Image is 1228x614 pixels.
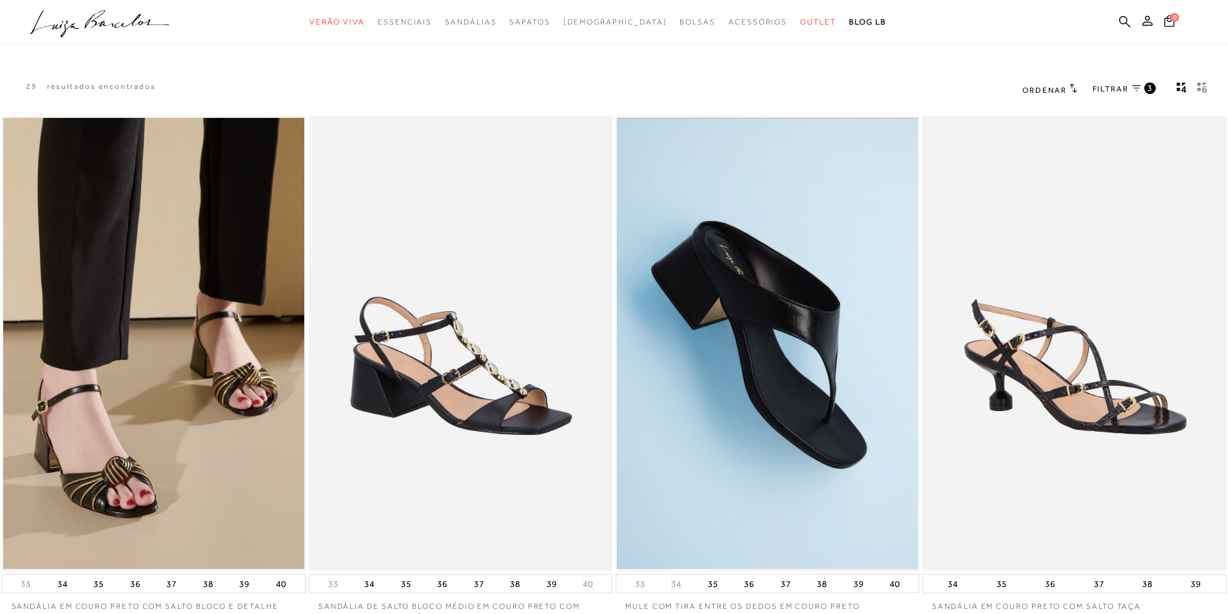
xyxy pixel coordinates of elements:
img: SANDÁLIA EM COURO PRETO COM SALTO BLOCO E DETALHE DOURADO [3,118,304,570]
button: 34 [667,578,685,590]
button: 36 [740,575,758,593]
span: Essenciais [378,17,432,26]
img: MULE COM TIRA ENTRE OS DEDOS EM COURO PRETO [617,118,918,570]
button: 37 [1090,575,1108,593]
span: Acessórios [728,17,787,26]
span: 3 [1147,82,1153,93]
button: 34 [54,575,72,593]
a: MULE COM TIRA ENTRE OS DEDOS EM COURO PRETO [616,593,919,612]
button: 34 [944,575,962,593]
button: 36 [126,575,144,593]
button: Mostrar 4 produtos por linha [1173,81,1191,98]
button: 39 [235,575,253,593]
span: BLOG LB [849,17,886,26]
button: 37 [777,575,795,593]
a: categoryNavScreenReaderText [800,10,836,34]
button: 38 [199,575,217,593]
button: 37 [162,575,180,593]
a: categoryNavScreenReaderText [309,10,365,34]
button: 33 [17,578,35,590]
button: gridText6Desc [1193,81,1211,98]
span: Ordenar [1022,86,1066,95]
button: 35 [993,575,1011,593]
p: resultados encontrados [47,81,156,92]
button: 34 [360,575,378,593]
button: 38 [506,575,524,593]
a: categoryNavScreenReaderText [445,10,496,34]
span: FILTRAR [1093,84,1129,95]
a: categoryNavScreenReaderText [378,10,432,34]
button: 39 [1187,575,1205,593]
button: 35 [704,575,722,593]
button: 37 [470,575,488,593]
button: 36 [433,575,451,593]
span: Outlet [800,17,836,26]
span: [DEMOGRAPHIC_DATA] [563,17,667,26]
a: BLOG LB [849,10,886,34]
a: categoryNavScreenReaderText [509,10,550,34]
a: categoryNavScreenReaderText [728,10,787,34]
button: 35 [90,575,108,593]
a: SANDÁLIA EM COURO PRETO COM SALTO TAÇA [922,593,1226,612]
a: noSubCategoriesText [563,10,667,34]
button: 33 [324,578,342,590]
span: Bolsas [679,17,716,26]
span: Sandálias [445,17,496,26]
button: 39 [850,575,868,593]
span: 0 [1170,13,1179,22]
button: 0 [1160,14,1178,32]
button: 33 [631,578,649,590]
button: 40 [579,578,597,590]
span: Sapatos [509,17,550,26]
span: Verão Viva [309,17,365,26]
button: 35 [397,575,415,593]
img: SANDÁLIA EM COURO PRETO COM SALTO TAÇA [924,118,1225,570]
button: 36 [1041,575,1059,593]
button: 38 [1138,575,1156,593]
button: 39 [543,575,561,593]
img: SANDÁLIA DE SALTO BLOCO MÉDIO EM COURO PRETO COM TIRAS E ESFERAS METÁLICAS [310,118,611,570]
a: categoryNavScreenReaderText [679,10,716,34]
button: 40 [886,575,904,593]
button: 40 [272,575,290,593]
button: 38 [813,575,831,593]
p: 29 [26,81,37,92]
